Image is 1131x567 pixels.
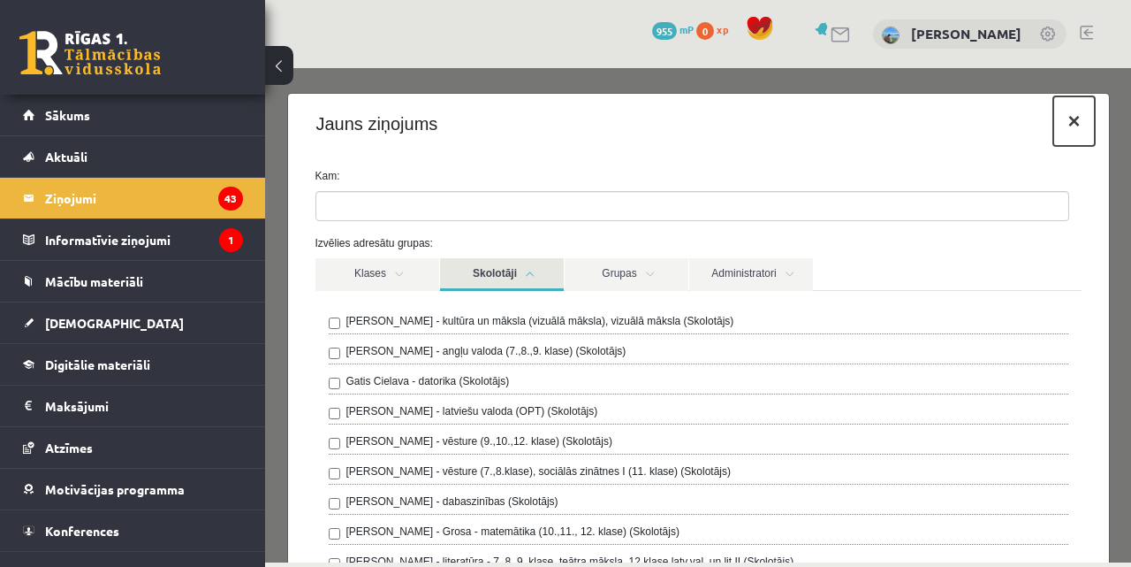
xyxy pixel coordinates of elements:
label: [PERSON_NAME] - vēsture (7.,8.klase), sociālās zinātnes I (11. klase) (Skolotājs) [81,395,467,411]
a: Rīgas 1. Tālmācības vidusskola [19,31,161,75]
a: Skolotāji [175,190,299,223]
a: Grupas [300,190,423,223]
a: [PERSON_NAME] [911,25,1021,42]
legend: Maksājumi [45,386,243,426]
span: 955 [652,22,677,40]
a: [DEMOGRAPHIC_DATA] [23,303,243,343]
body: Editor, wiswyg-editor-47024913710260-1756990382-471 [18,18,747,36]
legend: Ziņojumi [45,178,243,218]
a: Atzīmes [23,427,243,468]
span: Sākums [45,107,90,123]
label: [PERSON_NAME] - Grosa - matemātika (10.,11., 12. klase) (Skolotājs) [81,456,414,471]
span: 0 [696,22,714,40]
a: Motivācijas programma [23,469,243,510]
a: Digitālie materiāli [23,344,243,385]
label: [PERSON_NAME] - vēsture (9.,10.,12. klase) (Skolotājs) [81,365,347,381]
a: Maksājumi [23,386,243,426]
span: mP [679,22,694,36]
a: Mācību materiāli [23,261,243,302]
a: Informatīvie ziņojumi1 [23,219,243,260]
label: [PERSON_NAME] - dabaszinības (Skolotājs) [81,425,293,441]
a: Klases [50,190,174,223]
label: [PERSON_NAME] - latviešu valoda (OPT) (Skolotājs) [81,335,333,351]
a: 0 xp [696,22,737,36]
img: Rūdolfs Priede [882,27,899,44]
span: Aktuāli [45,149,87,165]
h4: Jauns ziņojums [51,42,173,69]
label: Izvēlies adresātu grupas: [37,167,830,183]
span: [DEMOGRAPHIC_DATA] [45,315,184,331]
label: [PERSON_NAME] - kultūra un māksla (vizuālā māksla), vizuālā māksla (Skolotājs) [81,245,469,261]
a: Ziņojumi43 [23,178,243,218]
span: Motivācijas programma [45,481,185,497]
span: Mācību materiāli [45,273,143,289]
label: Gatis Cielava - datorika (Skolotājs) [81,305,245,321]
button: × [788,28,829,78]
label: [PERSON_NAME] - angļu valoda (7.,8.,9. klase) (Skolotājs) [81,275,361,291]
legend: Informatīvie ziņojumi [45,219,243,260]
label: Kam: [37,100,830,116]
i: 43 [218,187,243,211]
span: Atzīmes [45,440,93,456]
a: 955 mP [652,22,694,36]
a: Konferences [23,510,243,551]
i: 1 [219,228,243,252]
label: [PERSON_NAME] - literatūra - 7.,8.,9. klase, teātra māksla, 12.klase latv.val. un lit.II (Skolotājs) [81,486,529,502]
span: Konferences [45,523,119,539]
span: xp [717,22,728,36]
a: Sākums [23,95,243,135]
a: Administratori [424,190,548,223]
a: Aktuāli [23,136,243,177]
span: Digitālie materiāli [45,356,150,372]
